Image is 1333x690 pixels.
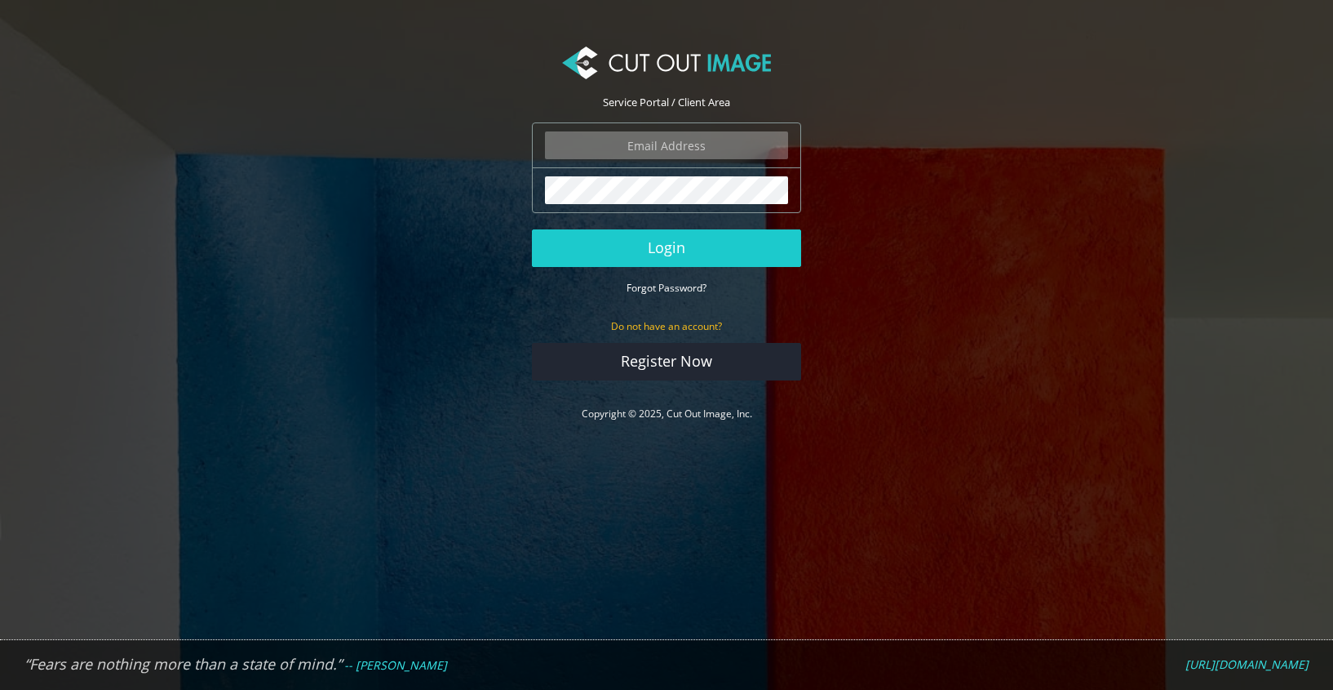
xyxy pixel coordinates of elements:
a: Register Now [532,343,801,381]
a: Forgot Password? [627,280,706,295]
small: Do not have an account? [611,319,722,333]
em: “Fears are nothing more than a state of mind.” [24,654,342,674]
input: Email Address [545,131,788,159]
a: Copyright © 2025, Cut Out Image, Inc. [582,407,752,421]
em: [URL][DOMAIN_NAME] [1185,657,1309,672]
em: -- [PERSON_NAME] [344,657,447,673]
small: Forgot Password? [627,281,706,295]
span: Service Portal / Client Area [603,95,730,109]
img: Cut Out Image [562,47,771,79]
button: Login [532,229,801,267]
a: [URL][DOMAIN_NAME] [1185,657,1309,672]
